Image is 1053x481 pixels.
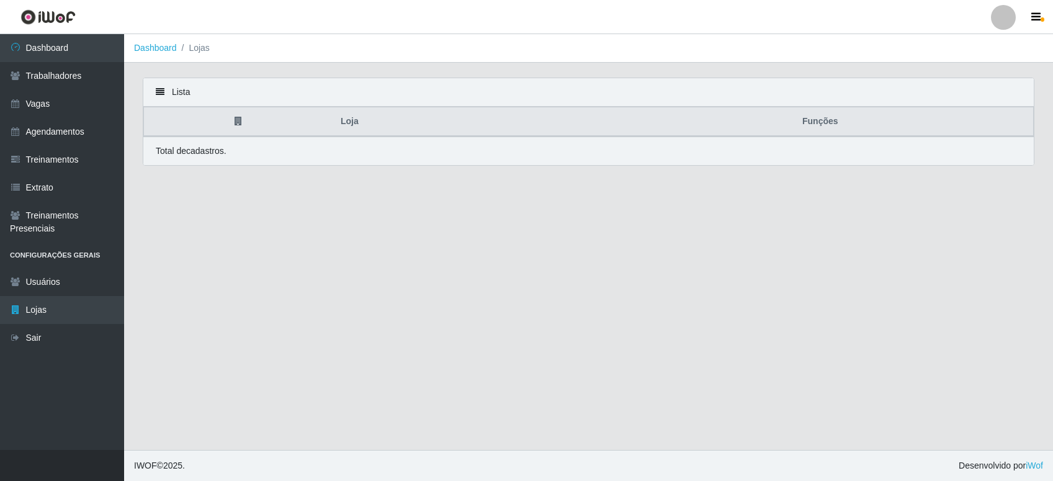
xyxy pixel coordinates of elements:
[134,459,185,472] span: © 2025 .
[20,9,76,25] img: CoreUI Logo
[1026,461,1043,470] a: iWof
[124,34,1053,63] nav: breadcrumb
[143,78,1034,107] div: Lista
[134,43,177,53] a: Dashboard
[959,459,1043,472] span: Desenvolvido por
[607,107,1034,137] th: Funções
[177,42,210,55] li: Lojas
[333,107,607,137] th: Loja
[156,145,226,158] p: Total de cadastros.
[134,461,157,470] span: IWOF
